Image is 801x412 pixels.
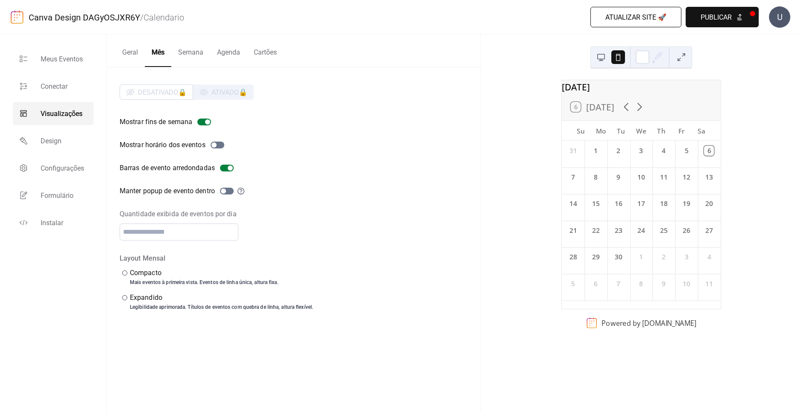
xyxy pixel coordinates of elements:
[590,7,681,27] button: Atualizar site 🚀
[568,226,578,235] div: 21
[247,35,284,66] button: Cartões
[130,304,313,310] div: Legibilidade aprimorada. Títulos de eventos com quebra de linha, altura flexível.
[13,129,94,152] a: Design
[591,146,601,156] div: 1
[681,226,691,235] div: 26
[41,136,62,146] span: Design
[704,226,714,235] div: 27
[568,199,578,209] div: 14
[568,146,578,156] div: 31
[145,35,171,67] button: Mês
[613,199,623,209] div: 16
[120,209,237,219] div: Quantidade exibida de eventos por dia
[13,184,94,207] a: Formulário
[130,268,277,278] div: Compacto
[704,279,714,289] div: 11
[704,252,714,262] div: 4
[671,121,691,141] div: Fr
[11,10,23,24] img: logo
[13,211,94,234] a: Instalar
[611,121,631,141] div: Tu
[13,102,94,125] a: Visualizações
[171,35,210,66] button: Semana
[636,146,646,156] div: 3
[591,121,611,141] div: Mo
[568,279,578,289] div: 5
[704,146,714,156] div: 6
[41,163,84,174] span: Configurações
[681,279,691,289] div: 10
[591,226,601,235] div: 22
[13,47,94,70] a: Meus Eventos
[41,191,73,201] span: Formulário
[681,199,691,209] div: 19
[570,121,590,141] div: Su
[636,199,646,209] div: 17
[120,186,215,196] div: Manter popup de evento dentro
[651,121,671,141] div: Th
[591,252,601,262] div: 29
[120,140,205,150] div: Mostrar horário dos eventos
[120,163,215,173] div: Barras de evento arredondadas
[601,318,696,328] div: Powered by
[605,12,666,23] span: Atualizar site 🚀
[562,80,721,93] div: [DATE]
[120,117,192,127] div: Mostrar fins de semana
[631,121,651,141] div: We
[691,121,711,141] div: Sa
[613,252,623,262] div: 30
[701,12,732,23] span: Publicar
[210,35,247,66] button: Agenda
[681,252,691,262] div: 3
[681,172,691,182] div: 12
[41,81,67,92] span: Conectar
[636,172,646,182] div: 10
[140,12,144,23] b: /
[591,279,601,289] div: 6
[659,252,669,262] div: 2
[704,199,714,209] div: 20
[659,146,669,156] div: 4
[642,318,696,328] a: [DOMAIN_NAME]
[130,293,311,303] div: Expandido
[636,279,646,289] div: 8
[659,172,669,182] div: 11
[41,109,82,119] span: Visualizações
[568,252,578,262] div: 28
[115,35,145,66] button: Geral
[41,54,83,64] span: Meus Eventos
[659,199,669,209] div: 18
[120,253,466,264] div: Layout Mensal
[704,172,714,182] div: 13
[659,226,669,235] div: 25
[29,12,140,23] a: Canva Design DAGyOSJXR6Y
[591,172,601,182] div: 8
[613,279,623,289] div: 7
[144,12,184,23] b: Calendario
[13,157,94,180] a: Configurações
[769,6,790,28] div: U
[568,172,578,182] div: 7
[613,226,623,235] div: 23
[613,172,623,182] div: 9
[13,75,94,98] a: Conectar
[591,199,601,209] div: 15
[636,252,646,262] div: 1
[686,7,759,27] button: Publicar
[130,279,279,286] div: Mais eventos à primeira vista. Eventos de linha única, altura fixa.
[636,226,646,235] div: 24
[41,218,63,228] span: Instalar
[659,279,669,289] div: 9
[613,146,623,156] div: 2
[681,146,691,156] div: 5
